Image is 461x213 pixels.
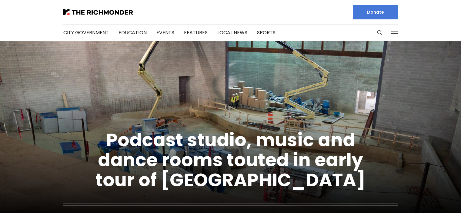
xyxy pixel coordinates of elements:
a: Local News [217,29,247,36]
a: Features [184,29,208,36]
a: City Government [63,29,109,36]
img: The Richmonder [63,9,133,15]
a: Events [156,29,174,36]
iframe: portal-trigger [309,183,461,213]
a: Donate [353,5,398,19]
a: Sports [257,29,276,36]
a: Podcast studio, music and dance rooms touted in early tour of [GEOGRAPHIC_DATA] [95,127,366,193]
button: Search this site [375,28,384,37]
a: Education [119,29,147,36]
